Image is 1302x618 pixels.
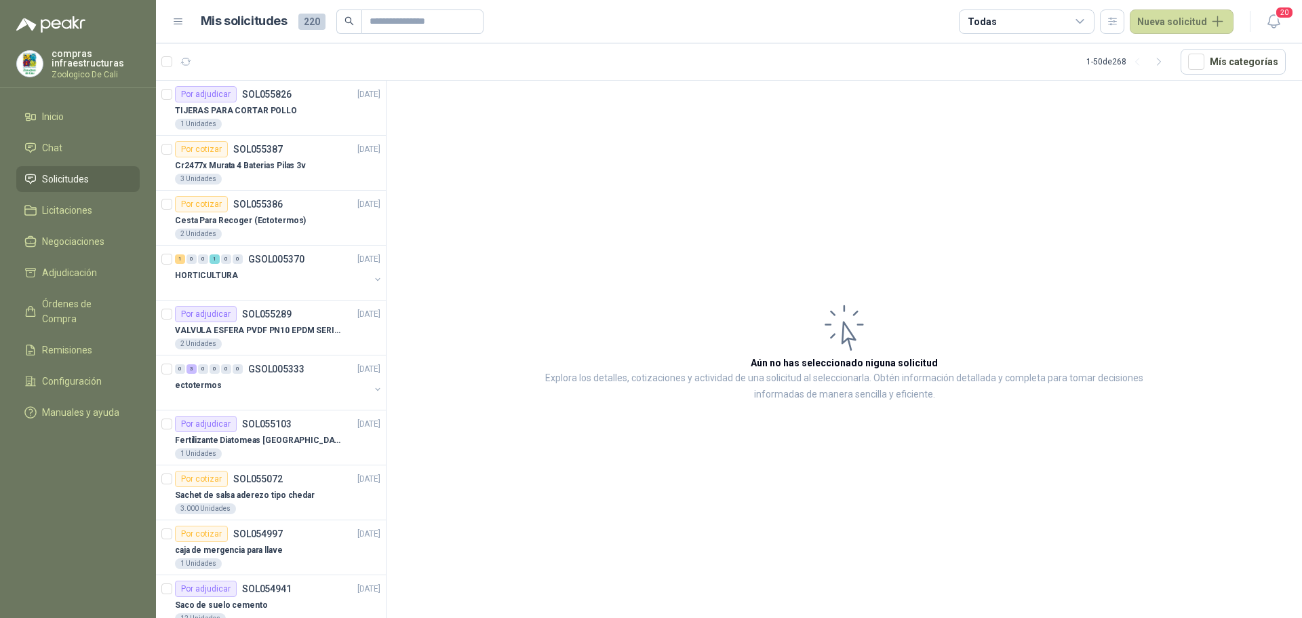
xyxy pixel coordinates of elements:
[186,254,197,264] div: 0
[42,374,102,389] span: Configuración
[357,418,380,431] p: [DATE]
[175,214,306,227] p: Cesta Para Recoger (Ectotermos)
[175,434,344,447] p: Fertilizante Diatomeas [GEOGRAPHIC_DATA] 25kg Polvo
[52,71,140,79] p: Zoologico De Cali
[175,416,237,432] div: Por adjudicar
[242,419,292,429] p: SOL055103
[357,143,380,156] p: [DATE]
[210,364,220,374] div: 0
[175,306,237,322] div: Por adjudicar
[175,104,297,117] p: TIJERAS PARA CORTAR POLLO
[175,599,267,612] p: Saco de suelo cemento
[233,364,243,374] div: 0
[233,254,243,264] div: 0
[175,174,222,185] div: 3 Unidades
[156,465,386,520] a: Por cotizarSOL055072[DATE] Sachet de salsa aderezo tipo chedar3.000 Unidades
[175,229,222,239] div: 2 Unidades
[16,400,140,425] a: Manuales y ayuda
[42,343,92,358] span: Remisiones
[175,558,222,569] div: 1 Unidades
[42,172,89,187] span: Solicitudes
[357,88,380,101] p: [DATE]
[42,109,64,124] span: Inicio
[357,583,380,596] p: [DATE]
[42,265,97,280] span: Adjudicación
[233,529,283,539] p: SOL054997
[16,166,140,192] a: Solicitudes
[175,159,306,172] p: Cr2477x Murata 4 Baterias Pilas 3v
[357,528,380,541] p: [DATE]
[52,49,140,68] p: compras infraestructuras
[156,191,386,246] a: Por cotizarSOL055386[DATE] Cesta Para Recoger (Ectotermos)2 Unidades
[357,473,380,486] p: [DATE]
[233,144,283,154] p: SOL055387
[175,544,283,557] p: caja de mergencia para llave
[221,254,231,264] div: 0
[42,405,119,420] span: Manuales y ayuda
[16,104,140,130] a: Inicio
[357,253,380,266] p: [DATE]
[233,199,283,209] p: SOL055386
[242,309,292,319] p: SOL055289
[42,234,104,249] span: Negociaciones
[1086,51,1170,73] div: 1 - 50 de 268
[175,86,237,102] div: Por adjudicar
[1130,9,1234,34] button: Nueva solicitud
[16,135,140,161] a: Chat
[156,410,386,465] a: Por adjudicarSOL055103[DATE] Fertilizante Diatomeas [GEOGRAPHIC_DATA] 25kg Polvo1 Unidades
[175,251,383,294] a: 1 0 0 1 0 0 GSOL005370[DATE] HORTICULTURA
[156,81,386,136] a: Por adjudicarSOL055826[DATE] TIJERAS PARA CORTAR POLLO1 Unidades
[16,16,85,33] img: Logo peakr
[175,361,383,404] a: 0 3 0 0 0 0 GSOL005333[DATE] ectotermos
[233,474,283,484] p: SOL055072
[16,229,140,254] a: Negociaciones
[175,119,222,130] div: 1 Unidades
[221,364,231,374] div: 0
[175,448,222,459] div: 1 Unidades
[175,581,237,597] div: Por adjudicar
[16,337,140,363] a: Remisiones
[175,471,228,487] div: Por cotizar
[1181,49,1286,75] button: Mís categorías
[522,370,1166,403] p: Explora los detalles, cotizaciones y actividad de una solicitud al seleccionarla. Obtén informaci...
[198,364,208,374] div: 0
[175,526,228,542] div: Por cotizar
[175,141,228,157] div: Por cotizar
[298,14,325,30] span: 220
[17,51,43,77] img: Company Logo
[751,355,938,370] h3: Aún no has seleccionado niguna solicitud
[42,296,127,326] span: Órdenes de Compra
[175,269,238,282] p: HORTICULTURA
[357,308,380,321] p: [DATE]
[1261,9,1286,34] button: 20
[16,197,140,223] a: Licitaciones
[248,254,304,264] p: GSOL005370
[186,364,197,374] div: 3
[16,291,140,332] a: Órdenes de Compra
[175,489,315,502] p: Sachet de salsa aderezo tipo chedar
[175,379,222,392] p: ectotermos
[242,584,292,594] p: SOL054941
[16,368,140,394] a: Configuración
[357,198,380,211] p: [DATE]
[357,363,380,376] p: [DATE]
[175,324,344,337] p: VALVULA ESFERA PVDF PN10 EPDM SERIE EX D 25MM CEPEX64926TREME
[42,140,62,155] span: Chat
[1275,6,1294,19] span: 20
[16,260,140,286] a: Adjudicación
[156,136,386,191] a: Por cotizarSOL055387[DATE] Cr2477x Murata 4 Baterias Pilas 3v3 Unidades
[210,254,220,264] div: 1
[175,364,185,374] div: 0
[242,90,292,99] p: SOL055826
[175,339,222,349] div: 2 Unidades
[968,14,996,29] div: Todas
[198,254,208,264] div: 0
[175,503,236,514] div: 3.000 Unidades
[156,520,386,575] a: Por cotizarSOL054997[DATE] caja de mergencia para llave1 Unidades
[248,364,304,374] p: GSOL005333
[156,301,386,355] a: Por adjudicarSOL055289[DATE] VALVULA ESFERA PVDF PN10 EPDM SERIE EX D 25MM CEPEX64926TREME2 Unidades
[175,196,228,212] div: Por cotizar
[201,12,288,31] h1: Mis solicitudes
[175,254,185,264] div: 1
[42,203,92,218] span: Licitaciones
